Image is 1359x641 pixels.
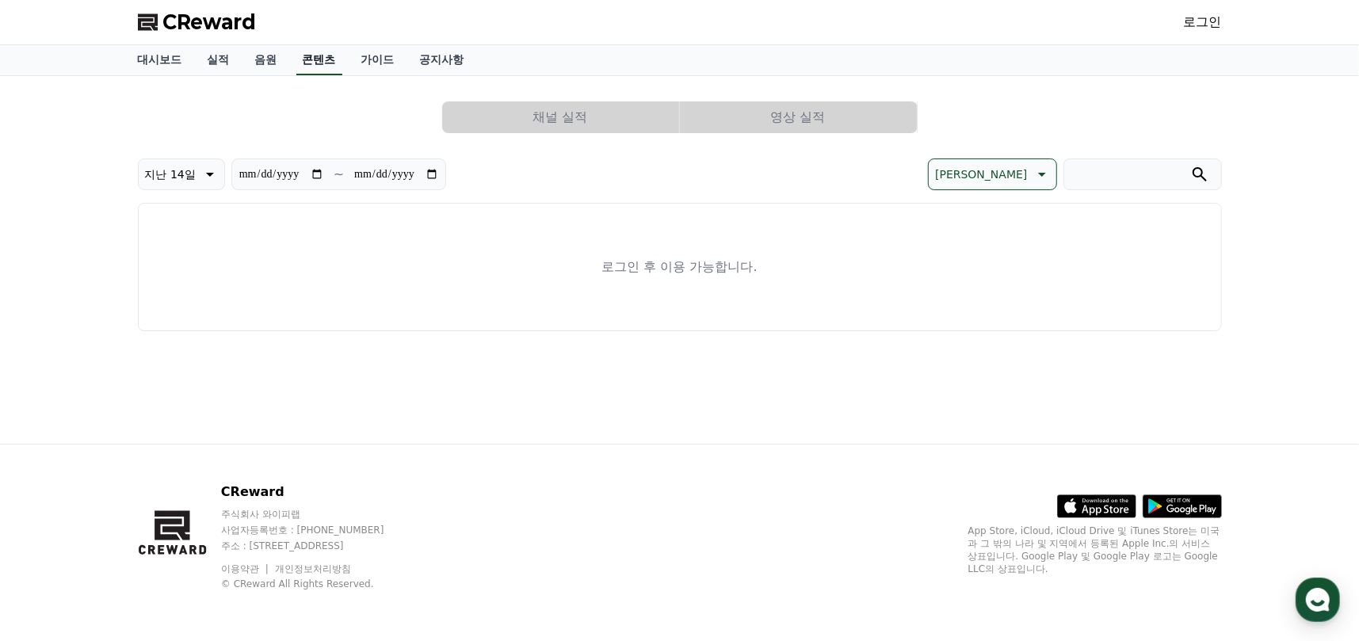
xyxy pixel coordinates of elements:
a: 개인정보처리방침 [275,563,351,574]
a: 대화 [105,502,204,542]
a: CReward [138,10,257,35]
span: 대화 [145,527,164,540]
a: 영상 실적 [680,101,918,133]
a: 설정 [204,502,304,542]
a: 공지사항 [407,45,477,75]
p: 주소 : [STREET_ADDRESS] [221,540,414,552]
span: 설정 [245,526,264,539]
a: 로그인 [1184,13,1222,32]
span: CReward [163,10,257,35]
a: 음원 [242,45,290,75]
button: 영상 실적 [680,101,917,133]
p: © CReward All Rights Reserved. [221,578,414,590]
p: 주식회사 와이피랩 [221,508,414,521]
p: [PERSON_NAME] [935,163,1027,185]
button: [PERSON_NAME] [928,158,1056,190]
a: 대시보드 [125,45,195,75]
p: ~ [334,165,344,184]
a: 이용약관 [221,563,271,574]
a: 콘텐츠 [296,45,342,75]
a: 채널 실적 [442,101,680,133]
p: 로그인 후 이용 가능합니다. [601,258,757,277]
p: App Store, iCloud, iCloud Drive 및 iTunes Store는 미국과 그 밖의 나라 및 지역에서 등록된 Apple Inc.의 서비스 상표입니다. Goo... [968,525,1222,575]
a: 실적 [195,45,242,75]
p: 지난 14일 [145,163,196,185]
a: 가이드 [349,45,407,75]
span: 홈 [50,526,59,539]
button: 채널 실적 [442,101,679,133]
a: 홈 [5,502,105,542]
p: 사업자등록번호 : [PHONE_NUMBER] [221,524,414,536]
p: CReward [221,483,414,502]
button: 지난 14일 [138,158,225,190]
